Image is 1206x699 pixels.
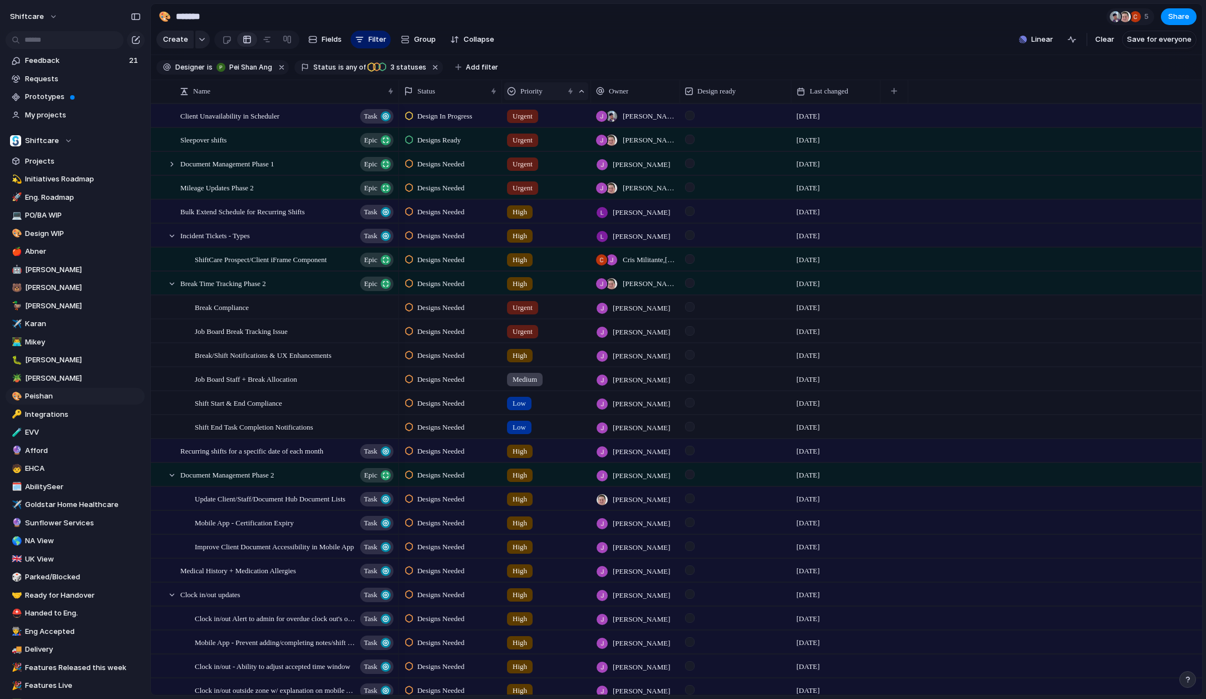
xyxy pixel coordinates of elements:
[6,515,145,531] a: 🔮Sunflower Services
[6,352,145,368] a: 🐛[PERSON_NAME]
[417,183,465,194] span: Designs Needed
[6,424,145,441] a: 🧪EVV
[322,34,342,45] span: Fields
[12,661,19,674] div: 🎉
[12,299,19,312] div: 🦆
[360,612,393,626] button: Task
[25,55,126,66] span: Feedback
[513,254,527,265] span: High
[368,34,386,45] span: Filter
[796,135,820,146] span: [DATE]
[10,337,21,348] button: 👨‍💻
[5,8,63,26] button: shiftcare
[10,373,21,384] button: 🪴
[156,8,174,26] button: 🎨
[364,252,377,268] span: Epic
[6,370,145,387] a: 🪴[PERSON_NAME]
[12,390,19,403] div: 🎨
[6,533,145,549] div: 🌎NA View
[387,62,426,72] span: statuses
[6,243,145,260] div: 🍎Abner
[336,61,368,73] button: isany of
[613,351,670,362] span: [PERSON_NAME]
[613,159,670,170] span: [PERSON_NAME]
[513,135,533,146] span: Urgent
[25,318,141,329] span: Karan
[25,463,141,474] span: EHCA
[10,535,21,547] button: 🌎
[12,589,19,602] div: 🤝
[6,88,145,105] a: Prototypes
[214,61,274,73] button: Pei Shan Ang
[25,210,141,221] span: PO/BA WIP
[513,278,527,289] span: High
[613,327,670,338] span: [PERSON_NAME]
[12,680,19,692] div: 🎉
[364,587,377,603] span: Task
[613,375,670,386] span: [PERSON_NAME]
[360,540,393,554] button: Task
[6,569,145,585] a: 🎲Parked/Blocked
[449,60,505,75] button: Add filter
[351,31,391,48] button: Filter
[796,278,820,289] span: [DATE]
[12,553,19,565] div: 🇬🇧
[12,372,19,385] div: 🪴
[360,253,393,267] button: Epic
[6,623,145,640] a: 👨‍🏭Eng Accepted
[796,111,820,122] span: [DATE]
[195,324,288,337] span: Job Board Break Tracking Issue
[364,467,377,483] span: Epic
[6,605,145,622] a: ⛑️Handed to Eng.
[195,348,332,361] span: Break/Shift Notifications & UX Enhancements
[6,641,145,658] a: 🚚Delivery
[417,135,461,146] span: Designs Ready
[417,111,472,122] span: Design In Progress
[25,445,141,456] span: Afford
[12,354,19,367] div: 🐛
[364,132,377,148] span: Epic
[360,659,393,674] button: Task
[6,52,145,69] a: Feedback21
[364,109,377,124] span: Task
[6,262,145,278] a: 🤖[PERSON_NAME]
[12,282,19,294] div: 🐻
[10,518,21,529] button: 🔮
[195,301,249,313] span: Break Compliance
[417,254,465,265] span: Designs Needed
[417,230,465,242] span: Designs Needed
[195,253,327,265] span: ShiftCare Prospect/Client iFrame Component
[360,229,393,243] button: Task
[364,539,377,555] span: Task
[10,499,21,510] button: ✈️
[417,302,465,313] span: Designs Needed
[360,516,393,530] button: Task
[364,204,377,220] span: Task
[360,636,393,650] button: Task
[6,189,145,206] a: 🚀Eng. Roadmap
[25,662,141,673] span: Features Released this week
[697,86,736,97] span: Design ready
[1091,31,1119,48] button: Clear
[25,301,141,312] span: [PERSON_NAME]
[12,245,19,258] div: 🍎
[12,480,19,493] div: 🗓️
[180,133,227,146] span: Sleepover shifts
[6,551,145,568] div: 🇬🇧UK View
[6,153,145,170] a: Projects
[417,350,465,361] span: Designs Needed
[796,326,820,337] span: [DATE]
[25,174,141,185] span: Initiatives Roadmap
[25,73,141,85] span: Requests
[6,460,145,477] a: 🧒EHCA
[6,298,145,314] div: 🦆[PERSON_NAME]
[205,61,215,73] button: is
[10,463,21,474] button: 🧒
[129,55,140,66] span: 21
[6,334,145,351] a: 👨‍💻Mikey
[513,206,527,218] span: High
[25,246,141,257] span: Abner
